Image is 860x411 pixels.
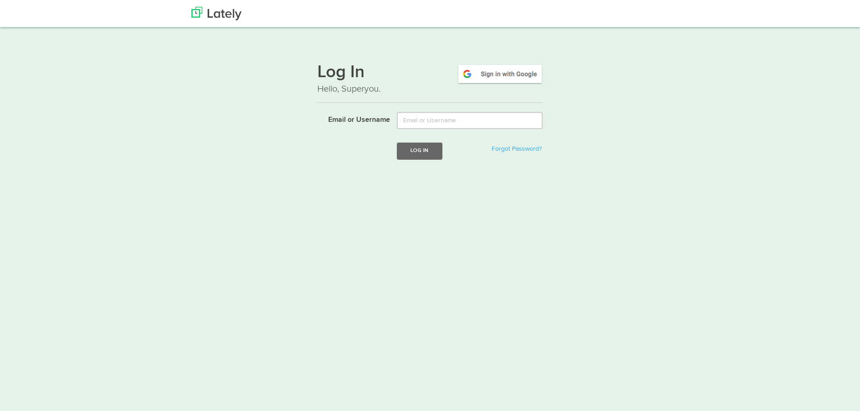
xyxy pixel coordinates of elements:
[317,64,543,83] h1: Log In
[457,64,543,84] img: google-signin.png
[397,143,442,159] button: Log In
[311,112,390,125] label: Email or Username
[397,112,543,129] input: Email or Username
[317,83,543,96] p: Hello, Superyou.
[492,146,542,152] a: Forgot Password?
[191,7,242,20] img: Lately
